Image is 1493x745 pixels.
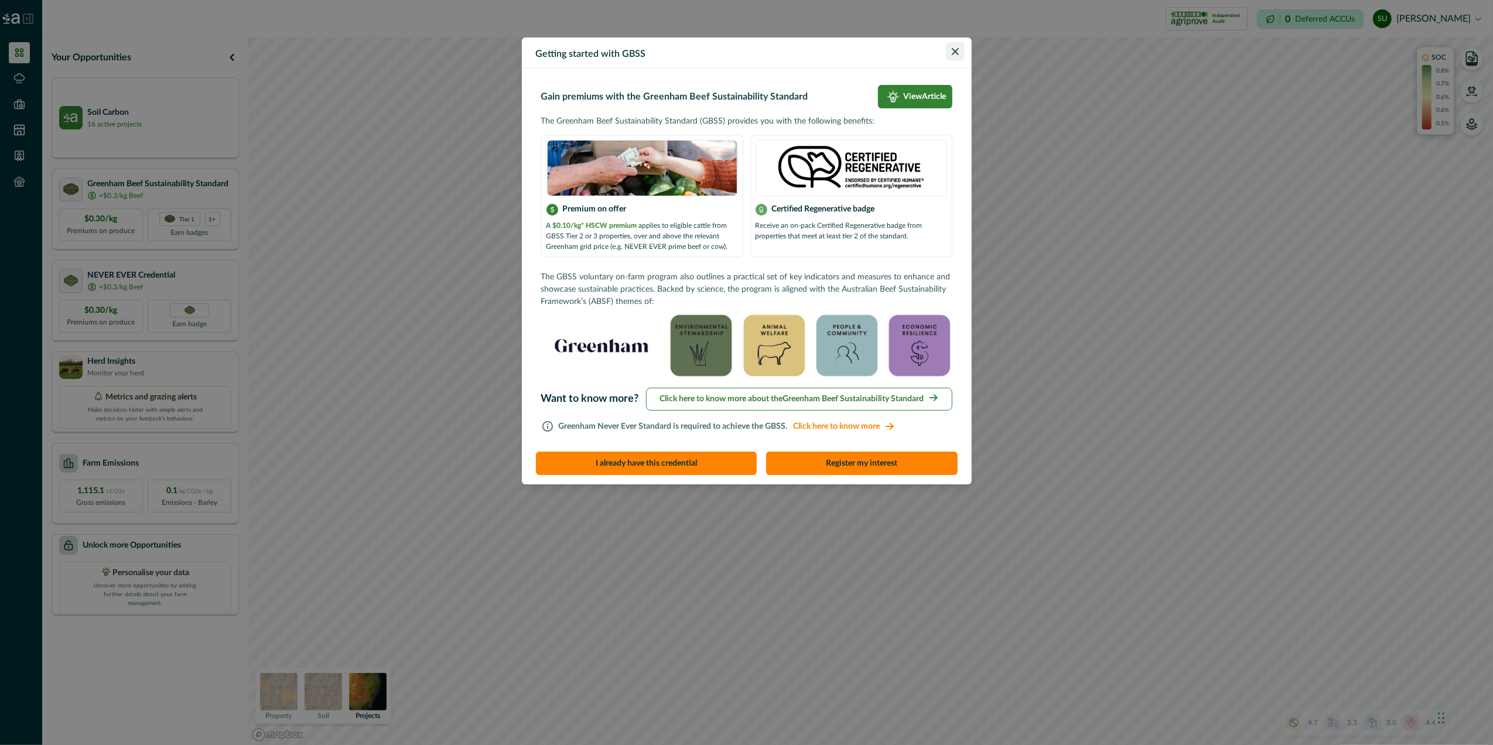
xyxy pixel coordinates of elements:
p: Premium on offer [563,203,627,216]
p: View Article [904,92,947,102]
p: The Greenham Beef Sustainability Standard (GBSS) provides you with the following benefits: [541,115,952,128]
img: /assets/people_community-cc46ee1c.png-logo [814,313,880,378]
button: Click here to know more about theGreenham Beef Sustainability Standard [646,388,952,411]
img: light-bulb-icon [887,91,899,102]
button: I already have this credential [536,452,757,475]
img: certification logo [756,140,947,196]
header: Getting started with GBSS [522,37,972,69]
p: Gain premiums with the Greenham Beef Sustainability Standard [541,90,808,104]
div: Drag [1438,700,1445,736]
button: Close [946,42,965,61]
img: /assets/greenham_animal_welfare-621d022c.png-logo [742,313,807,378]
p: Certified Regenerative badge [772,203,875,216]
span: Click here to know more [788,421,900,433]
iframe: Chat Widget [1434,689,1493,745]
p: Greenham Never Ever Standard is required to achieve the GBSS. [559,421,900,433]
img: /assets/HWG_Master_Logo-eb685858.png-logo [543,313,660,378]
p: Click here to know more about the Greenham Beef Sustainability Standard [660,393,924,405]
img: /assets/environmental_stewardship-d6b81da3.png-logo [669,313,734,378]
p: A applies to eligible cattle from GBSS Tier 2 or 3 properties, over and above the relevant Greenh... [546,220,738,252]
button: Register my interest [766,452,958,475]
a: light-bulb-iconViewArticle [878,85,952,108]
img: /assets/economic_resilience-d5ae8c91.png-logo [887,313,952,378]
span: $0.10/kg* HSCW premium [553,222,637,229]
p: Receive an on-pack Certified Regenerative badge from properties that meet at least tier 2 of the ... [756,220,947,241]
img: certification logo [546,140,738,196]
p: The GBSS voluntary on-farm program also outlines a practical set of key indicators and measures t... [541,271,952,308]
p: Want to know more? [541,391,639,407]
